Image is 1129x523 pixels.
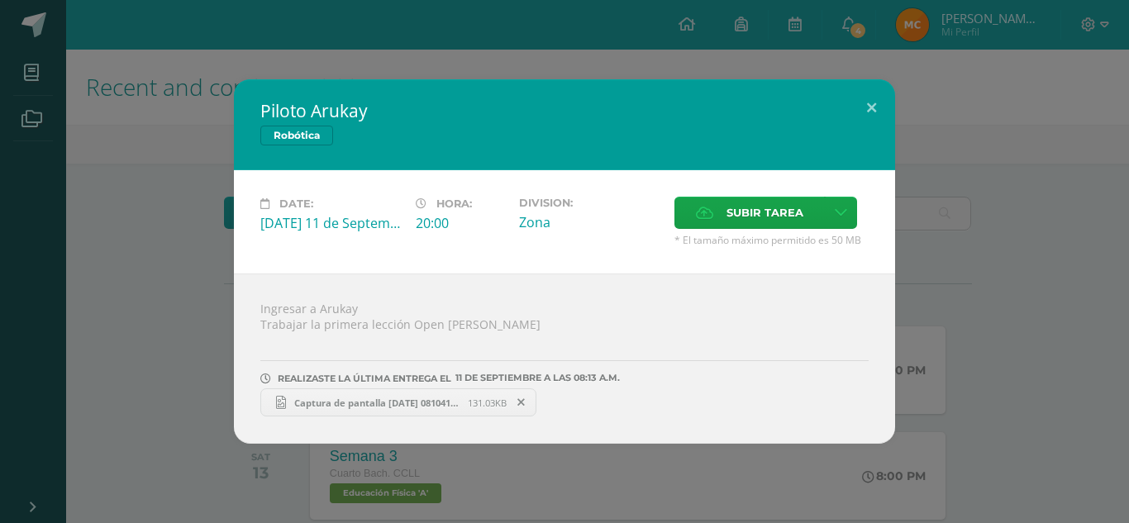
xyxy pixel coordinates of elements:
span: Date: [279,197,313,210]
div: Ingresar a Arukay Trabajar la primera lección Open [PERSON_NAME] [234,273,895,444]
span: REALIZASTE LA ÚLTIMA ENTREGA EL [278,373,451,384]
div: Zona [519,213,661,231]
button: Close (Esc) [848,79,895,136]
div: 20:00 [416,214,506,232]
span: 131.03KB [468,397,507,409]
span: Subir tarea [726,197,803,228]
span: Robótica [260,126,333,145]
a: Captura de pantalla [DATE] 081041.png 131.03KB [260,388,536,416]
div: [DATE] 11 de September [260,214,403,232]
span: Remover entrega [507,393,536,411]
label: Division: [519,197,661,209]
span: Captura de pantalla [DATE] 081041.png [286,397,468,409]
span: * El tamaño máximo permitido es 50 MB [674,233,869,247]
span: Hora: [436,197,472,210]
span: 11 DE septiembre A LAS 08:13 A.M. [451,378,620,378]
h2: Piloto Arukay [260,99,869,122]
